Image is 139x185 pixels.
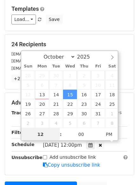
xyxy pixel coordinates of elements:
[21,118,35,128] span: November 2, 2025
[77,71,91,80] span: October 2, 2025
[35,118,49,128] span: November 3, 2025
[21,80,35,90] span: October 5, 2025
[49,109,63,118] span: October 28, 2025
[63,90,77,99] span: October 15, 2025
[21,109,35,118] span: October 26, 2025
[91,118,105,128] span: November 7, 2025
[101,128,118,141] span: Click to toggle
[43,162,100,168] a: Copy unsubscribe link
[77,80,91,90] span: October 9, 2025
[75,54,98,60] input: Year
[35,80,49,90] span: October 6, 2025
[107,155,139,185] iframe: Chat Widget
[77,118,91,128] span: November 6, 2025
[77,90,91,99] span: October 16, 2025
[11,155,43,160] strong: Unsubscribe
[49,118,63,128] span: November 4, 2025
[105,118,119,128] span: November 8, 2025
[11,59,82,63] small: [EMAIL_ADDRESS][DOMAIN_NAME]
[91,99,105,109] span: October 24, 2025
[11,41,128,48] h5: 24 Recipients
[105,99,119,109] span: October 25, 2025
[11,110,33,115] strong: Tracking
[11,5,39,12] a: Templates
[91,109,105,118] span: October 31, 2025
[63,71,77,80] span: October 1, 2025
[105,64,119,68] span: Sat
[77,99,91,109] span: October 23, 2025
[105,71,119,80] span: October 4, 2025
[60,128,62,141] span: :
[11,99,128,106] h5: Advanced
[91,80,105,90] span: October 10, 2025
[63,118,77,128] span: November 5, 2025
[63,64,77,68] span: Wed
[35,71,49,80] span: September 29, 2025
[105,80,119,90] span: October 11, 2025
[49,99,63,109] span: October 21, 2025
[105,109,119,118] span: November 1, 2025
[21,64,35,68] span: Sun
[21,99,35,109] span: October 19, 2025
[49,64,63,68] span: Tue
[43,142,82,148] span: [DATE] 12:00pm
[77,109,91,118] span: October 30, 2025
[63,109,77,118] span: October 29, 2025
[63,99,77,109] span: October 22, 2025
[77,64,91,68] span: Thu
[49,71,63,80] span: September 30, 2025
[62,128,101,141] input: Minute
[91,90,105,99] span: October 17, 2025
[21,90,35,99] span: October 12, 2025
[21,128,60,141] input: Hour
[50,154,96,161] label: Add unsubscribe link
[35,64,49,68] span: Mon
[35,109,49,118] span: October 27, 2025
[21,71,35,80] span: September 28, 2025
[63,80,77,90] span: October 8, 2025
[91,64,105,68] span: Fri
[49,90,63,99] span: October 14, 2025
[11,66,82,71] small: [EMAIL_ADDRESS][DOMAIN_NAME]
[91,71,105,80] span: October 3, 2025
[11,130,28,135] strong: Filters
[11,52,82,56] small: [EMAIL_ADDRESS][DOMAIN_NAME]
[11,15,36,24] a: Load...
[35,99,49,109] span: October 20, 2025
[46,15,62,24] button: Save
[49,80,63,90] span: October 7, 2025
[11,75,38,83] a: +21 more
[35,90,49,99] span: October 13, 2025
[105,90,119,99] span: October 18, 2025
[11,142,34,147] strong: Schedule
